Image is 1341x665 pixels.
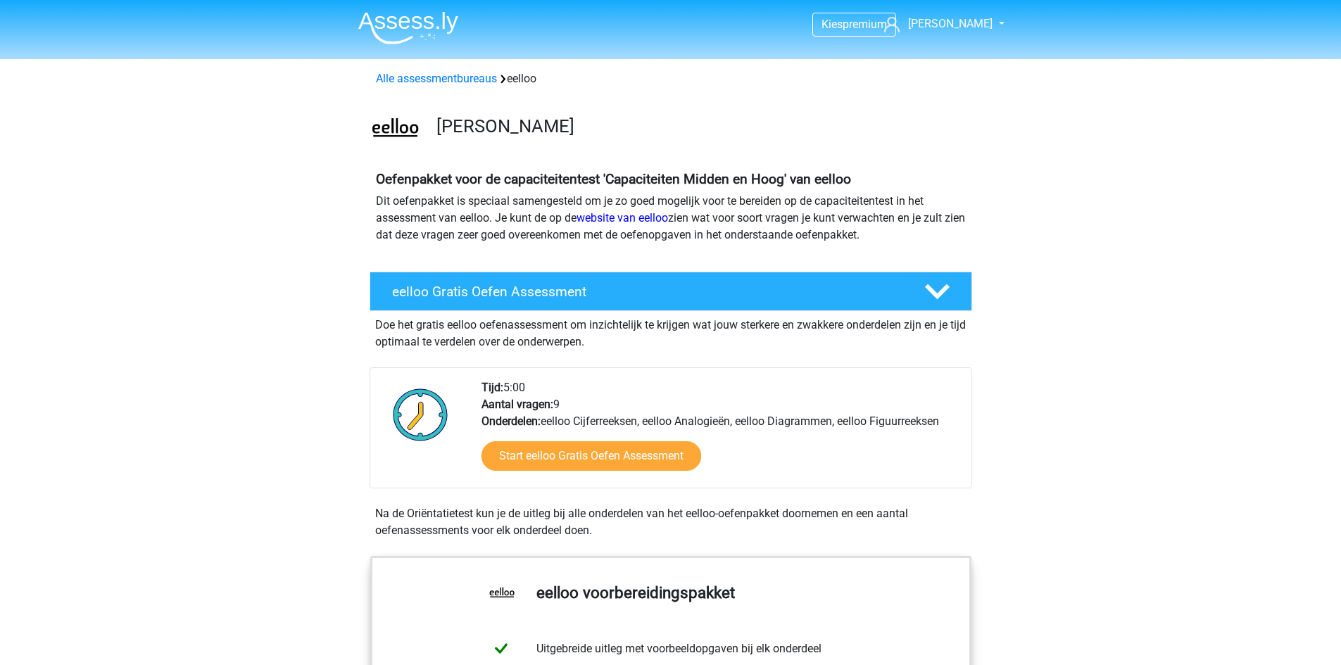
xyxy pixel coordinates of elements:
h3: [PERSON_NAME] [436,115,961,137]
b: Oefenpakket voor de capaciteitentest 'Capaciteiten Midden en Hoog' van eelloo [376,171,851,187]
h4: eelloo Gratis Oefen Assessment [392,284,902,300]
a: [PERSON_NAME] [879,15,994,32]
b: Tijd: [481,381,503,394]
a: Start eelloo Gratis Oefen Assessment [481,441,701,471]
a: website van eelloo [577,211,668,224]
b: Aantal vragen: [481,398,553,411]
span: premium [843,18,887,31]
a: Alle assessmentbureaus [376,72,497,85]
div: Doe het gratis eelloo oefenassessment om inzichtelijk te krijgen wat jouw sterkere en zwakkere on... [370,311,972,350]
a: eelloo Gratis Oefen Assessment [364,272,978,311]
span: [PERSON_NAME] [908,17,993,30]
p: Dit oefenpakket is speciaal samengesteld om je zo goed mogelijk voor te bereiden op de capaciteit... [376,193,966,243]
img: Klok [385,379,456,450]
a: Kiespremium [813,15,895,34]
img: Assessly [358,11,458,44]
div: 5:00 9 eelloo Cijferreeksen, eelloo Analogieën, eelloo Diagrammen, eelloo Figuurreeksen [471,379,971,488]
span: Kies [821,18,843,31]
img: eelloo.png [370,104,420,154]
b: Onderdelen: [481,414,541,428]
div: eelloo [370,70,971,87]
div: Na de Oriëntatietest kun je de uitleg bij alle onderdelen van het eelloo-oefenpakket doornemen en... [370,505,972,539]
